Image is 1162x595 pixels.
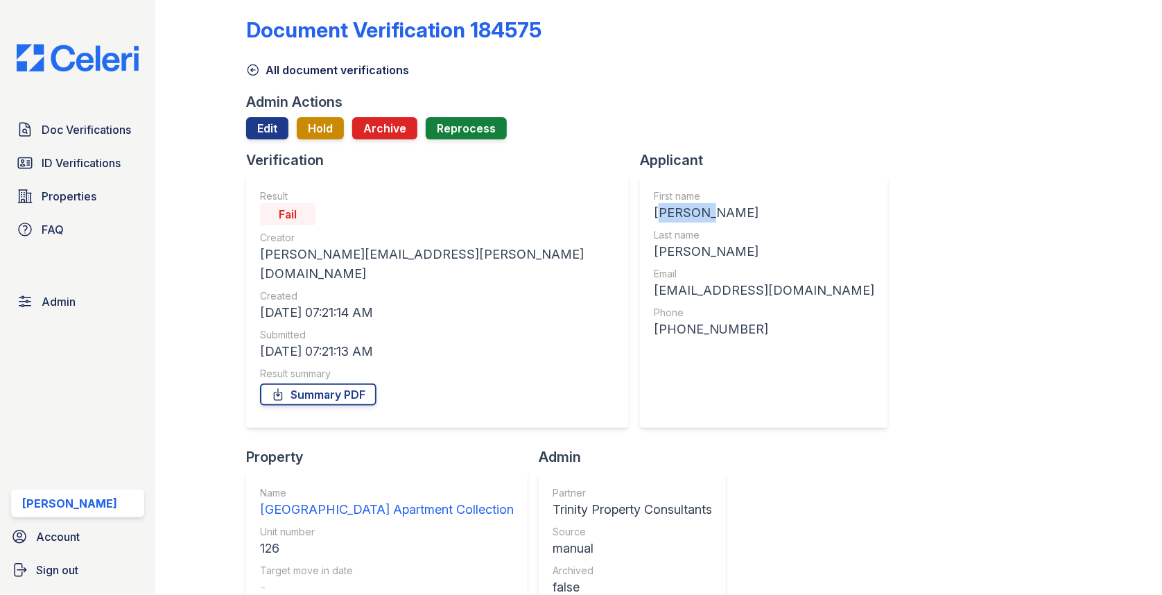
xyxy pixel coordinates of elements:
[42,293,76,310] span: Admin
[246,62,409,78] a: All document verifications
[246,150,640,170] div: Verification
[36,562,78,578] span: Sign out
[260,500,514,519] div: [GEOGRAPHIC_DATA] Apartment Collection
[260,328,615,342] div: Submitted
[654,306,874,320] div: Phone
[42,121,131,138] span: Doc Verifications
[260,342,615,361] div: [DATE] 07:21:13 AM
[553,486,712,500] div: Partner
[260,203,315,225] div: Fail
[11,288,144,316] a: Admin
[260,486,514,519] a: Name [GEOGRAPHIC_DATA] Apartment Collection
[553,525,712,539] div: Source
[11,149,144,177] a: ID Verifications
[11,116,144,144] a: Doc Verifications
[260,289,615,303] div: Created
[22,495,117,512] div: [PERSON_NAME]
[11,216,144,243] a: FAQ
[42,188,96,205] span: Properties
[654,267,874,281] div: Email
[553,500,712,519] div: Trinity Property Consultants
[6,523,150,551] a: Account
[654,242,874,261] div: [PERSON_NAME]
[260,525,514,539] div: Unit number
[42,155,121,171] span: ID Verifications
[553,564,712,578] div: Archived
[260,189,615,203] div: Result
[426,117,507,139] button: Reprocess
[654,228,874,242] div: Last name
[640,150,899,170] div: Applicant
[260,564,514,578] div: Target move in date
[246,117,288,139] a: Edit
[6,44,150,71] img: CE_Logo_Blue-a8612792a0a2168367f1c8372b55b34899dd931a85d93a1a3d3e32e68fde9ad4.png
[36,528,80,545] span: Account
[654,281,874,300] div: [EMAIL_ADDRESS][DOMAIN_NAME]
[246,92,342,112] div: Admin Actions
[260,245,615,284] div: [PERSON_NAME][EMAIL_ADDRESS][PERSON_NAME][DOMAIN_NAME]
[6,556,150,584] a: Sign out
[539,447,737,467] div: Admin
[11,182,144,210] a: Properties
[260,231,615,245] div: Creator
[246,17,541,42] div: Document Verification 184575
[297,117,344,139] button: Hold
[654,320,874,339] div: [PHONE_NUMBER]
[246,447,539,467] div: Property
[260,486,514,500] div: Name
[260,539,514,558] div: 126
[654,189,874,203] div: First name
[352,117,417,139] button: Archive
[260,367,615,381] div: Result summary
[42,221,64,238] span: FAQ
[260,383,376,406] a: Summary PDF
[654,203,874,223] div: [PERSON_NAME]
[553,539,712,558] div: manual
[260,303,615,322] div: [DATE] 07:21:14 AM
